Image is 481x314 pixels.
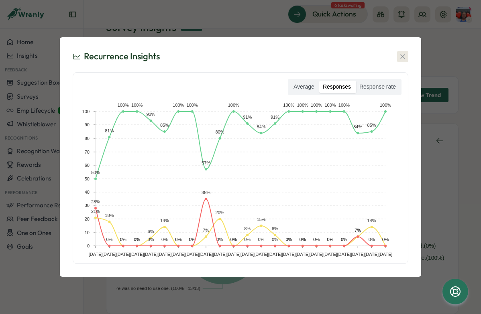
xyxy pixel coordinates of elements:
[85,217,90,221] text: 20
[144,252,158,257] text: [DATE]
[116,252,130,257] text: [DATE]
[85,230,90,235] text: 10
[226,252,240,257] text: [DATE]
[85,163,90,168] text: 60
[351,252,365,257] text: [DATE]
[199,252,213,257] text: [DATE]
[85,203,90,208] text: 30
[319,81,355,93] label: Responses
[213,252,227,257] text: [DATE]
[73,50,160,63] div: Recurrence Insights
[254,252,268,257] text: [DATE]
[355,81,400,93] label: Response rate
[296,252,310,257] text: [DATE]
[85,176,90,181] text: 50
[85,190,90,194] text: 40
[171,252,185,257] text: [DATE]
[82,109,90,114] text: 100
[85,122,90,127] text: 90
[337,252,351,257] text: [DATE]
[240,252,255,257] text: [DATE]
[289,81,318,93] label: Average
[185,252,199,257] text: [DATE]
[310,252,324,257] text: [DATE]
[130,252,144,257] text: [DATE]
[85,150,90,154] text: 70
[282,252,296,257] text: [DATE]
[158,252,172,257] text: [DATE]
[87,243,90,248] text: 0
[102,252,116,257] text: [DATE]
[85,136,90,141] text: 80
[365,252,379,257] text: [DATE]
[323,252,337,257] text: [DATE]
[89,252,103,257] text: [DATE]
[379,252,393,257] text: [DATE]
[268,252,282,257] text: [DATE]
